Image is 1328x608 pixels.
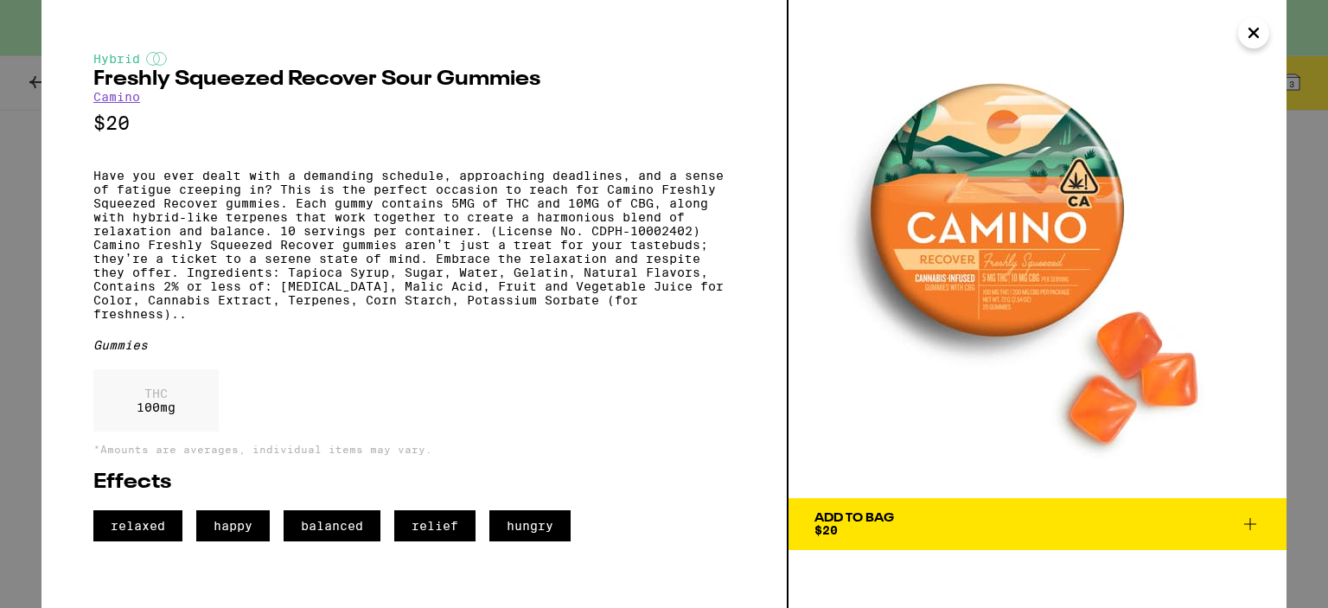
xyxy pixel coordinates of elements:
[788,498,1286,550] button: Add To Bag$20
[196,510,270,541] span: happy
[814,512,894,524] div: Add To Bag
[814,523,838,537] span: $20
[93,444,735,455] p: *Amounts are averages, individual items may vary.
[489,510,571,541] span: hungry
[93,169,735,321] p: Have you ever dealt with a demanding schedule, approaching deadlines, and a sense of fatigue cree...
[93,510,182,541] span: relaxed
[93,338,735,352] div: Gummies
[93,69,735,90] h2: Freshly Squeezed Recover Sour Gummies
[146,52,167,66] img: hybridColor.svg
[137,387,176,400] p: THC
[394,510,476,541] span: relief
[93,90,140,104] a: Camino
[93,112,735,134] p: $20
[93,472,735,493] h2: Effects
[1238,17,1269,48] button: Close
[284,510,380,541] span: balanced
[93,369,219,432] div: 100 mg
[10,12,124,26] span: Hi. Need any help?
[93,52,735,66] div: Hybrid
